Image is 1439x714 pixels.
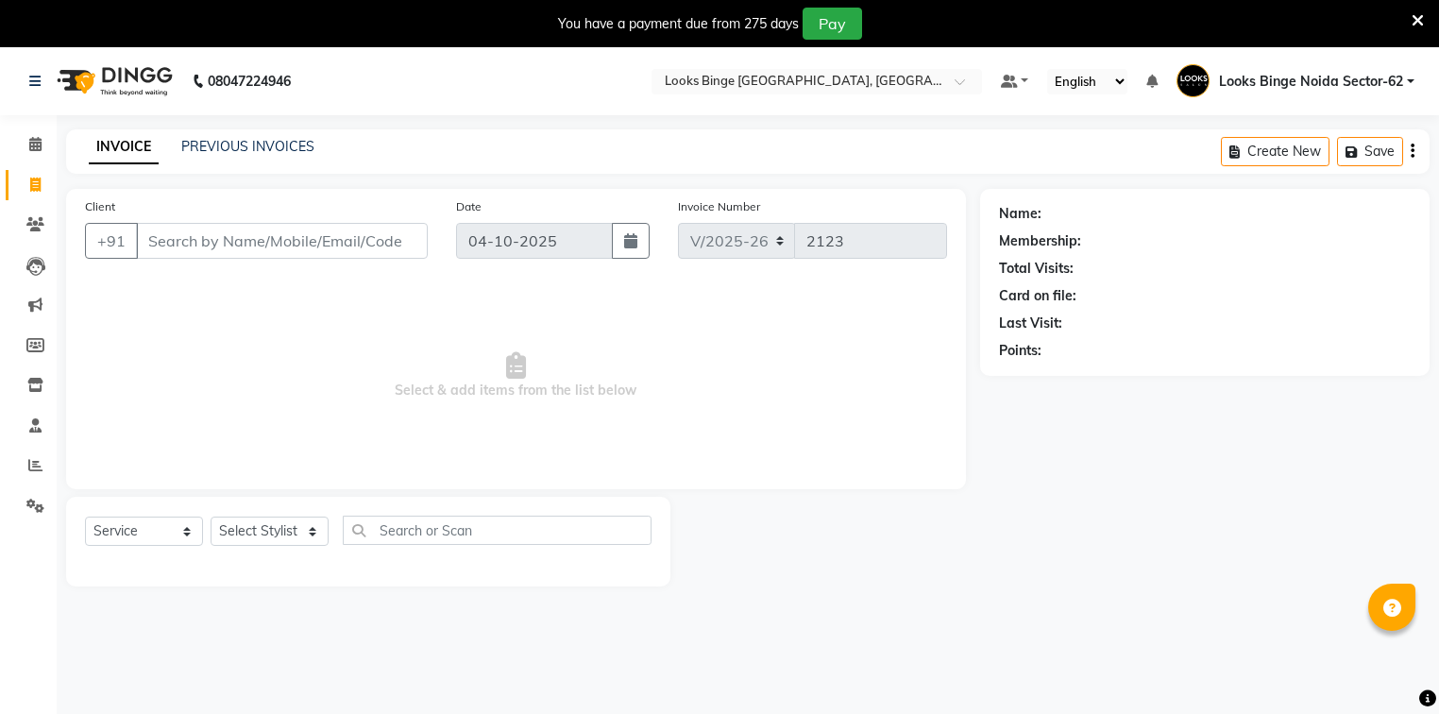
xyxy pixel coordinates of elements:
[136,223,428,259] input: Search by Name/Mobile/Email/Code
[999,231,1081,251] div: Membership:
[999,286,1076,306] div: Card on file:
[999,204,1041,224] div: Name:
[85,281,947,470] span: Select & add items from the list below
[48,55,178,108] img: logo
[999,259,1074,279] div: Total Visits:
[558,14,799,34] div: You have a payment due from 275 days
[208,55,291,108] b: 08047224946
[1221,137,1329,166] button: Create New
[89,130,159,164] a: INVOICE
[1219,72,1403,92] span: Looks Binge Noida Sector-62
[85,198,115,215] label: Client
[181,138,314,155] a: PREVIOUS INVOICES
[999,314,1062,333] div: Last Visit:
[999,341,1041,361] div: Points:
[85,223,138,259] button: +91
[803,8,862,40] button: Pay
[1360,638,1420,695] iframe: chat widget
[343,516,652,545] input: Search or Scan
[1177,64,1210,97] img: Looks Binge Noida Sector-62
[1337,137,1403,166] button: Save
[456,198,482,215] label: Date
[678,198,760,215] label: Invoice Number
